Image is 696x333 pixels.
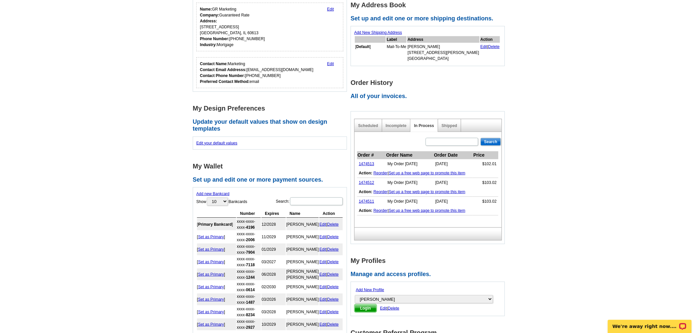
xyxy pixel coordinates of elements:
a: Edit [319,235,326,239]
a: Scheduled [358,123,378,128]
td: $103.02 [473,178,498,187]
td: | [319,269,343,280]
td: [PERSON_NAME] [286,294,319,305]
th: Order Name [386,151,434,159]
td: | [357,187,498,197]
th: Price [473,151,498,159]
a: Edit [319,297,326,302]
a: Edit [319,322,326,327]
a: Reorder [374,171,388,175]
div: GR Marketing Guaranteed Rate [STREET_ADDRESS] [GEOGRAPHIC_DATA], IL 60613 [PHONE_NUMBER] Mortgage [200,6,265,48]
a: Set as Primary [198,285,224,289]
a: Edit [327,7,334,12]
strong: Preferred Contact Method: [200,79,250,84]
td: | [480,43,500,62]
td: My Order [DATE] [386,178,434,187]
td: xxxx-xxxx-xxxx- [237,231,261,243]
h1: My Wallet [193,163,351,170]
strong: 7904 [246,250,255,255]
a: Add New Profile [356,288,384,292]
strong: Contact Name: [200,62,228,66]
strong: Company: [200,13,219,17]
h1: Order History [351,79,509,86]
td: Mail-To-Me [386,43,407,62]
div: Who should we contact regarding order issues? [196,57,343,88]
h2: Manage and access profiles. [351,271,509,278]
strong: 4196 [246,225,255,230]
b: Primary Bankcard [198,222,232,227]
a: 1474512 [359,180,374,185]
a: 1474513 [359,162,374,166]
td: [ ] [197,306,236,318]
td: [ ] [197,294,236,305]
a: Delete [327,310,339,314]
td: xxxx-xxxx-xxxx- [237,319,261,330]
a: Delete [488,44,500,49]
strong: Contact Phone Number: [200,73,245,78]
input: Search [481,138,501,146]
a: Set up a free web page to promote this item [389,190,465,194]
td: xxxx-xxxx-xxxx- [237,294,261,305]
td: [DATE] [434,159,473,168]
a: Delete [327,247,339,252]
td: 02/2030 [261,281,286,293]
a: Delete [327,235,339,239]
td: xxxx-xxxx-xxxx- [237,218,261,230]
td: [ ] [197,243,236,255]
strong: 2927 [246,325,255,330]
a: Delete [327,322,339,327]
strong: 1244 [246,275,255,280]
td: $103.02 [473,196,498,206]
a: Set as Primary [198,310,224,314]
select: ShowBankcards [207,197,228,206]
td: [PERSON_NAME] [STREET_ADDRESS][PERSON_NAME] [GEOGRAPHIC_DATA] [407,43,479,62]
b: Action: [359,171,372,175]
button: Login [354,304,377,313]
td: | [357,168,498,178]
td: | [319,294,343,305]
td: | [319,281,343,293]
th: Action [480,36,500,43]
a: Add New Shipping Address [354,30,402,35]
a: Set as Primary [198,297,224,302]
td: | [319,243,343,255]
th: Label [386,36,407,43]
a: Edit [319,310,326,314]
strong: 7118 [246,263,255,267]
b: Default [356,44,370,49]
a: Edit [327,62,334,66]
td: [ ] [355,43,386,62]
a: In Process [414,123,434,128]
a: Edit [319,272,326,277]
a: Edit [319,285,326,289]
strong: 1487 [246,300,255,305]
iframe: LiveChat chat widget [604,312,696,333]
a: Edit [319,247,326,252]
h2: All of your invoices. [351,93,509,100]
td: [PERSON_NAME] [286,231,319,243]
h1: My Profiles [351,257,509,264]
td: $102.01 [473,159,498,168]
td: | [357,206,498,216]
td: 06/2028 [261,269,286,280]
td: [PERSON_NAME] [286,256,319,268]
td: xxxx-xxxx-xxxx- [237,243,261,255]
a: Edit [319,222,326,227]
h2: Set up and edit one or more payment sources. [193,176,351,184]
td: | [319,319,343,330]
td: [ ] [197,218,236,230]
a: Set as Primary [198,260,224,264]
td: My Order [DATE] [386,159,434,168]
a: 1474511 [359,199,374,204]
a: Set as Primary [198,247,224,252]
b: Action: [359,190,372,194]
a: Shipped [442,123,457,128]
td: 12/2028 [261,218,286,230]
h1: My Design Preferences [193,105,351,112]
a: Set as Primary [198,235,224,239]
b: Action: [359,208,372,213]
a: Edit [481,44,487,49]
td: 03/2027 [261,256,286,268]
td: xxxx-xxxx-xxxx- [237,306,261,318]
